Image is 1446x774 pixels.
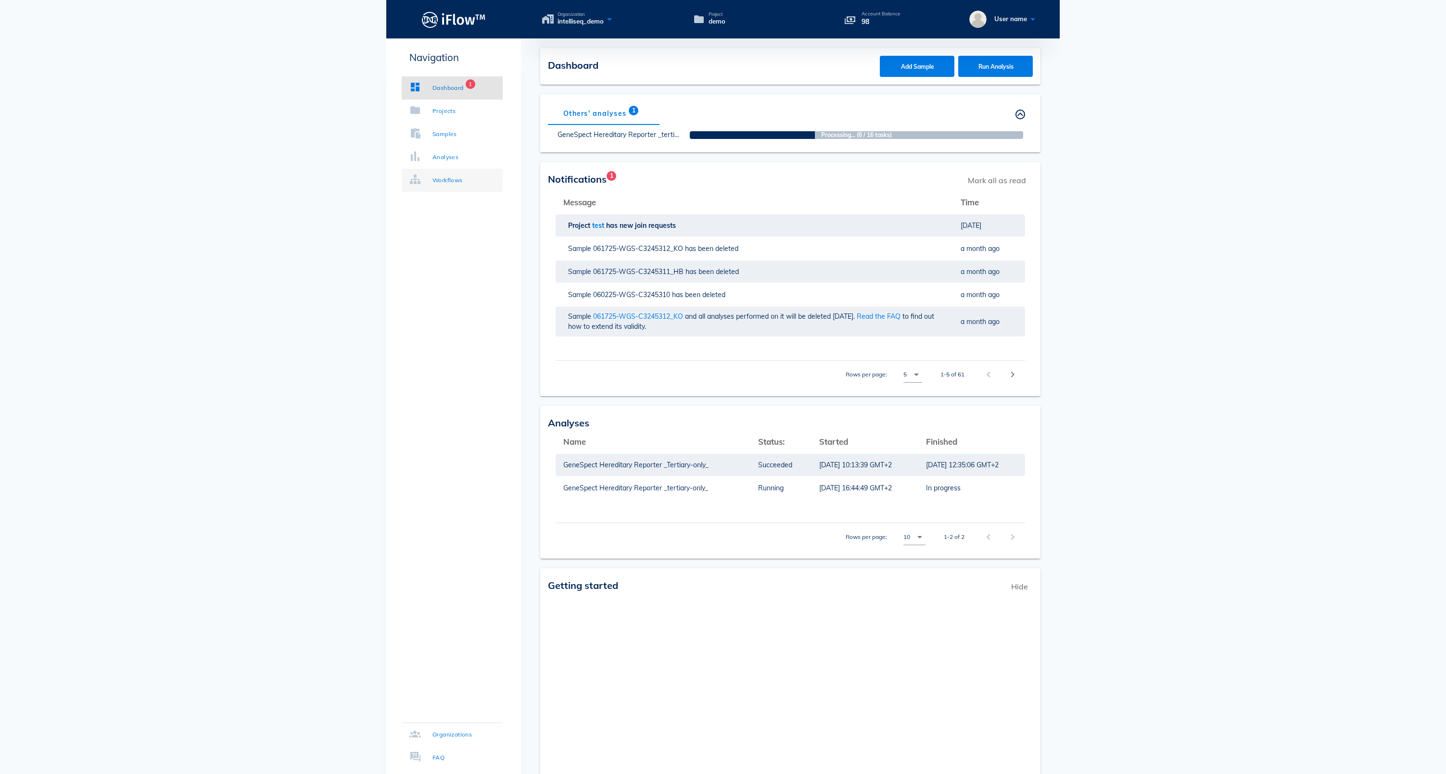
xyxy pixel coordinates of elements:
span: a month ago [961,317,1000,326]
div: Samples [432,129,457,139]
button: Next page [1004,366,1021,383]
div: Rows per page: [846,361,922,388]
span: a month ago [961,290,1000,299]
p: Navigation [402,50,503,65]
div: 10 [903,533,910,541]
span: has been deleted [685,267,741,276]
span: 061725-WGS-C3245312_KO [593,244,685,253]
span: Notifications [548,173,607,185]
span: Sample [568,244,593,253]
button: Add Sample [880,56,954,77]
span: Hide [1006,576,1033,597]
td: Succeeded [750,453,812,476]
span: has been deleted [685,244,740,253]
span: Project [709,12,725,17]
span: intelliseq_demo [558,17,604,26]
i: arrow_drop_down [911,369,922,380]
span: 061725-WGS-C3245312_KO [593,312,685,321]
div: Others' analyses [548,102,642,125]
img: User name [969,11,987,28]
div: 5Rows per page: [903,367,922,382]
th: Finished: Not sorted. Activate to sort ascending. [918,430,1025,453]
a: GeneSpect Hereditary Reporter _tertiary-only_ [558,130,702,139]
th: Time: Not sorted. Activate to sort ascending. [953,191,1025,214]
span: Badge [629,106,638,115]
i: arrow_drop_down [914,531,926,543]
span: Project [568,221,592,230]
p: Account Balance [862,12,900,16]
td: [DATE] 16:44:49 GMT+2 [812,476,918,499]
span: Badge [607,171,616,181]
th: Message [556,191,953,214]
button: Run Analysis [958,56,1033,77]
td: GeneSpect Hereditary Reporter _Tertiary-only_ [556,453,750,476]
span: has new join requests [606,221,678,230]
span: Mark all as read [963,170,1031,191]
a: Read the FAQ [857,312,901,321]
td: In progress [918,476,1025,499]
div: Analyses [432,152,458,162]
span: a month ago [961,267,1000,276]
div: Projects [432,106,456,116]
strong: Processing... (6 / 16 tasks) [723,131,989,139]
span: Analyses [548,417,589,429]
td: [DATE] 10:13:39 GMT+2 [812,453,918,476]
span: User name [994,15,1027,23]
span: Name [563,437,586,447]
span: Time [961,197,979,207]
span: Getting started [548,579,618,591]
p: 98 [862,16,900,27]
span: [DATE] [961,221,981,230]
div: Dashboard [432,83,464,93]
span: Finished [926,437,957,447]
a: Logo [386,9,521,30]
div: Organizations [432,730,472,739]
th: Started: Not sorted. Activate to sort ascending. [812,430,918,453]
span: Dashboard [548,59,598,71]
div: 10Rows per page: [903,529,926,545]
div: 1-2 of 2 [944,533,964,541]
span: demo [709,17,725,26]
th: Status:: Not sorted. Activate to sort ascending. [750,430,812,453]
div: Workflows [432,175,463,185]
span: test [592,221,606,230]
div: 5 [903,370,907,379]
i: chevron_right [1007,369,1018,380]
div: 1-5 of 61 [940,370,964,379]
span: 061725-WGS-C3245311_HB [593,267,685,276]
span: and all analyses performed on it will be deleted [DATE]. [685,312,857,321]
span: Organization [558,12,604,17]
span: Message [563,197,596,207]
span: has been deleted [672,290,727,299]
span: Started [819,437,848,447]
span: Sample [568,267,593,276]
span: Sample [568,312,593,321]
span: Badge [466,79,475,89]
div: Rows per page: [846,523,926,551]
td: Running [750,476,812,499]
div: FAQ [432,753,444,762]
span: a month ago [961,244,1000,253]
span: Add Sample [889,63,945,70]
td: [DATE] 12:35:06 GMT+2 [918,453,1025,476]
span: Sample [568,290,593,299]
span: Status: [758,437,785,447]
span: Run Analysis [968,63,1024,70]
span: 060225-WGS-C3245310 [593,290,672,299]
th: Name: Not sorted. Activate to sort ascending. [556,430,750,453]
td: GeneSpect Hereditary Reporter _tertiary-only_ [556,476,750,499]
